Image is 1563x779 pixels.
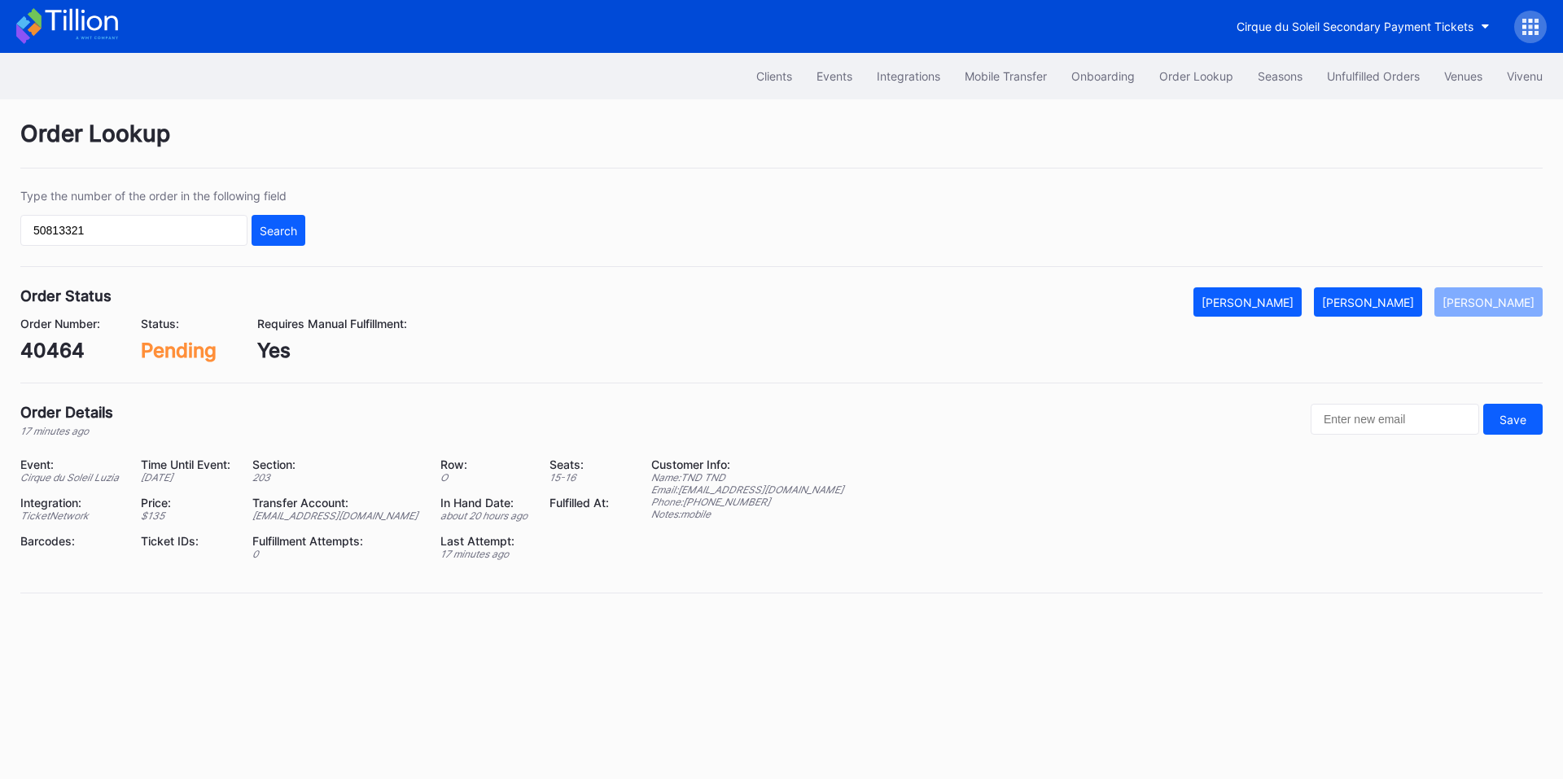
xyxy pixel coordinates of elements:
[1432,61,1495,91] button: Venues
[1224,11,1502,42] button: Cirque du Soleil Secondary Payment Tickets
[260,224,297,238] div: Search
[804,61,865,91] button: Events
[651,484,843,496] div: Email: [EMAIL_ADDRESS][DOMAIN_NAME]
[252,457,419,471] div: Section:
[549,457,611,471] div: Seats:
[651,496,843,508] div: Phone: [PHONE_NUMBER]
[651,471,843,484] div: Name: TND TND
[1444,69,1482,83] div: Venues
[20,404,113,421] div: Order Details
[1434,287,1543,317] button: [PERSON_NAME]
[1193,287,1302,317] button: [PERSON_NAME]
[440,534,529,548] div: Last Attempt:
[865,61,952,91] button: Integrations
[257,339,407,362] div: Yes
[141,496,232,510] div: Price:
[1237,20,1473,33] div: Cirque du Soleil Secondary Payment Tickets
[141,457,232,471] div: Time Until Event:
[252,510,419,522] div: [EMAIL_ADDRESS][DOMAIN_NAME]
[20,189,305,203] div: Type the number of the order in the following field
[252,496,419,510] div: Transfer Account:
[1483,404,1543,435] button: Save
[1500,413,1526,427] div: Save
[1507,69,1543,83] div: Vivenu
[549,496,611,510] div: Fulfilled At:
[141,534,232,548] div: Ticket IDs:
[440,548,529,560] div: 17 minutes ago
[549,471,611,484] div: 15 - 16
[440,496,529,510] div: In Hand Date:
[1147,61,1246,91] button: Order Lookup
[744,61,804,91] button: Clients
[252,215,305,246] button: Search
[1322,295,1414,309] div: [PERSON_NAME]
[1071,69,1135,83] div: Onboarding
[20,510,120,522] div: TicketNetwork
[252,471,419,484] div: 203
[20,215,247,246] input: GT59662
[1159,69,1233,83] div: Order Lookup
[756,69,792,83] div: Clients
[440,510,529,522] div: about 20 hours ago
[817,69,852,83] div: Events
[1059,61,1147,91] button: Onboarding
[440,471,529,484] div: O
[20,317,100,330] div: Order Number:
[20,457,120,471] div: Event:
[1311,404,1479,435] input: Enter new email
[1315,61,1432,91] button: Unfulfilled Orders
[141,339,217,362] div: Pending
[1202,295,1294,309] div: [PERSON_NAME]
[20,339,100,362] div: 40464
[252,534,419,548] div: Fulfillment Attempts:
[1495,61,1555,91] button: Vivenu
[1314,287,1422,317] button: [PERSON_NAME]
[1443,295,1535,309] div: [PERSON_NAME]
[141,510,232,522] div: $ 135
[20,534,120,548] div: Barcodes:
[20,120,1543,168] div: Order Lookup
[20,496,120,510] div: Integration:
[20,287,112,304] div: Order Status
[141,317,217,330] div: Status:
[1327,69,1420,83] div: Unfulfilled Orders
[257,317,407,330] div: Requires Manual Fulfillment:
[651,508,843,520] div: Notes: mobile
[20,425,113,437] div: 17 minutes ago
[141,471,232,484] div: [DATE]
[877,69,940,83] div: Integrations
[952,61,1059,91] button: Mobile Transfer
[651,457,843,471] div: Customer Info:
[20,471,120,484] div: Cirque du Soleil Luzia
[1258,69,1302,83] div: Seasons
[440,457,529,471] div: Row:
[965,69,1047,83] div: Mobile Transfer
[252,548,419,560] div: 0
[1246,61,1315,91] button: Seasons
